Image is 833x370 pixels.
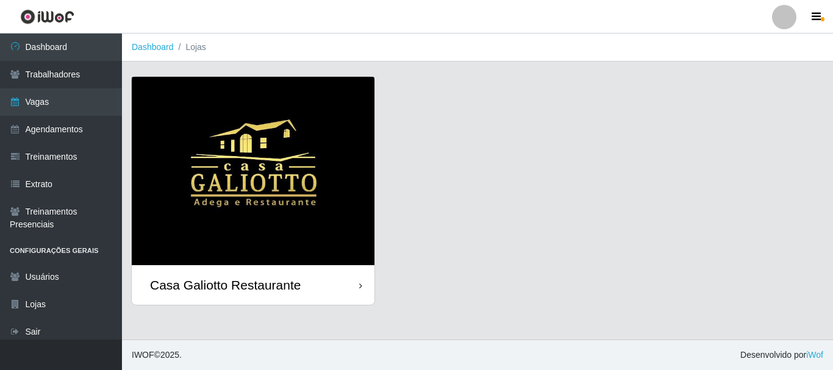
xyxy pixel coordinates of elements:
a: Casa Galiotto Restaurante [132,77,374,305]
nav: breadcrumb [122,34,833,62]
li: Lojas [174,41,206,54]
a: iWof [806,350,823,360]
div: Casa Galiotto Restaurante [150,277,301,293]
span: Desenvolvido por [740,349,823,361]
a: Dashboard [132,42,174,52]
img: CoreUI Logo [20,9,74,24]
span: IWOF [132,350,154,360]
img: cardImg [132,77,374,265]
span: © 2025 . [132,349,182,361]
